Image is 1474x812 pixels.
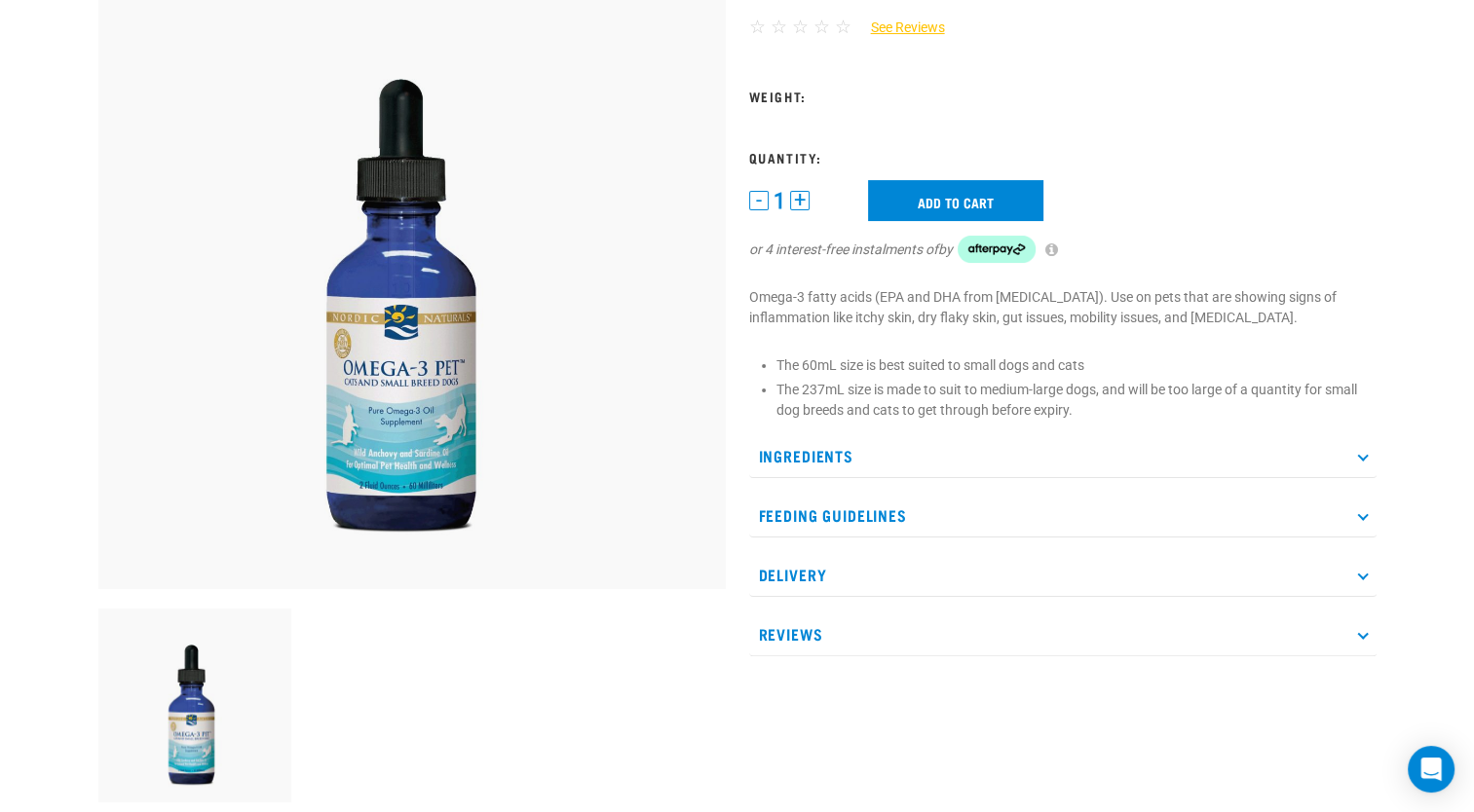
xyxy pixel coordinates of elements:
input: Add to cart [868,180,1043,221]
button: + [790,191,810,210]
a: See Reviews [851,18,945,38]
img: Bottle Of 60ml Omega3 For Pets [98,609,292,802]
span: ☆ [813,16,830,38]
p: Omega-3 fatty acids (EPA and DHA from [MEDICAL_DATA]). Use on pets that are showing signs of infl... [749,287,1377,328]
p: Feeding Guidelines [749,494,1377,537]
img: Afterpay [958,236,1036,263]
span: ☆ [792,16,809,38]
h3: Quantity: [749,150,1377,165]
span: ☆ [835,16,851,38]
p: Reviews [749,612,1377,656]
div: Open Intercom Messenger [1408,746,1455,793]
button: - [749,191,769,210]
p: Ingredients [749,434,1377,478]
span: ☆ [771,16,787,38]
span: ☆ [749,16,766,38]
h3: Weight: [749,89,1377,103]
li: The 237mL size is made to suit to medium-large dogs, and will be too large of a quantity for smal... [776,380,1377,421]
span: 1 [774,191,785,211]
li: The 60mL size is best suited to small dogs and cats [776,355,1377,376]
div: or 4 interest-free instalments of by [749,236,1377,263]
p: Delivery [749,553,1377,597]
